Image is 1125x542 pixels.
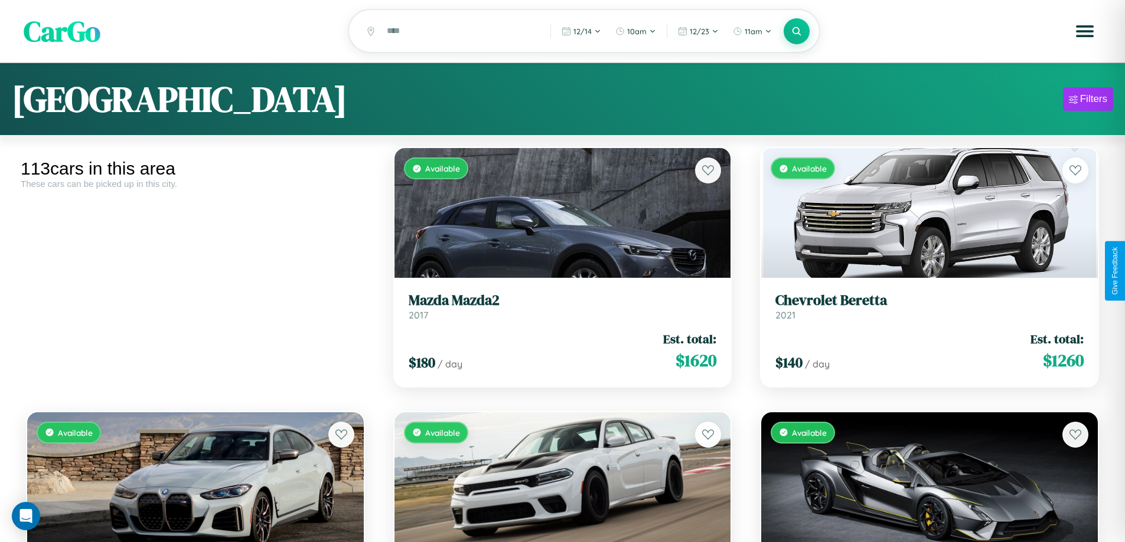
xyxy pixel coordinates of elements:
span: 12 / 23 [690,27,709,36]
span: Available [425,428,460,438]
h3: Chevrolet Beretta [775,292,1084,309]
span: Available [792,428,827,438]
div: Filters [1080,93,1107,105]
button: 12/14 [556,22,607,41]
span: 10am [627,27,647,36]
button: 12/23 [672,22,725,41]
button: 10am [609,22,662,41]
a: Mazda Mazda22017 [409,292,717,321]
span: / day [438,358,462,370]
span: 2021 [775,309,795,321]
button: 11am [727,22,778,41]
button: Open menu [1068,15,1101,48]
h3: Mazda Mazda2 [409,292,717,309]
span: CarGo [24,12,100,51]
span: $ 1260 [1043,349,1084,372]
div: These cars can be picked up in this city. [21,179,370,189]
div: 113 cars in this area [21,159,370,179]
span: Available [425,163,460,173]
span: 12 / 14 [573,27,592,36]
span: / day [805,358,830,370]
button: Filters [1063,87,1113,111]
span: $ 1620 [676,349,716,372]
div: Open Intercom Messenger [12,502,40,530]
span: Est. total: [1031,330,1084,347]
span: Available [792,163,827,173]
span: $ 180 [409,353,435,372]
span: 11am [745,27,762,36]
span: Available [58,428,93,438]
h1: [GEOGRAPHIC_DATA] [12,75,347,123]
span: 2017 [409,309,428,321]
a: Chevrolet Beretta2021 [775,292,1084,321]
div: Give Feedback [1111,247,1119,295]
span: $ 140 [775,353,803,372]
span: Est. total: [663,330,716,347]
